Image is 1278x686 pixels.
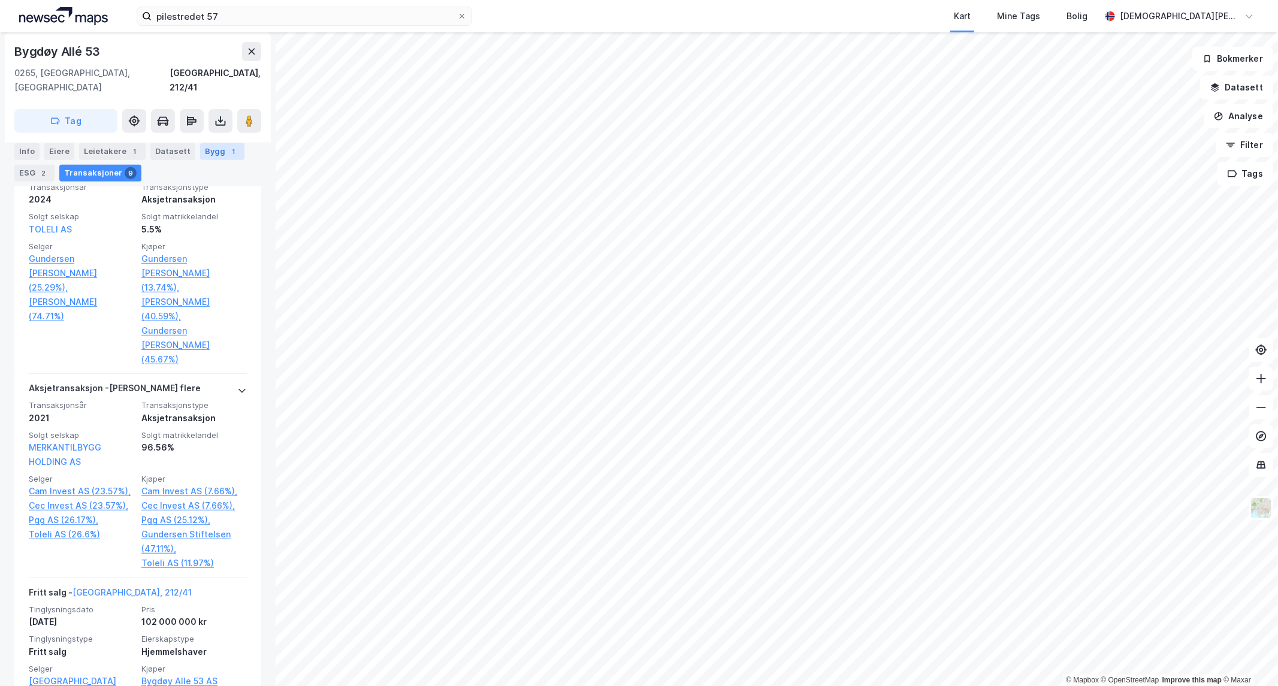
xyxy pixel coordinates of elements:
[1216,133,1273,157] button: Filter
[59,164,141,181] div: Transaksjoner
[29,430,134,440] span: Solgt selskap
[29,645,134,659] div: Fritt salg
[170,66,261,95] div: [GEOGRAPHIC_DATA], 212/41
[38,167,50,179] div: 2
[14,143,40,159] div: Info
[29,411,134,425] div: 2021
[29,224,72,234] a: TOLELI AS
[141,324,247,367] a: Gundersen [PERSON_NAME] (45.67%)
[1066,9,1087,23] div: Bolig
[200,143,244,159] div: Bygg
[29,381,201,400] div: Aksjetransaksjon - [PERSON_NAME] flere
[1250,497,1273,519] img: Z
[29,474,134,484] span: Selger
[1218,628,1278,686] iframe: Chat Widget
[1204,104,1273,128] button: Analyse
[14,42,102,61] div: Bygdøy Allé 53
[19,7,108,25] img: logo.a4113a55bc3d86da70a041830d287a7e.svg
[1218,628,1278,686] div: Kontrollprogram for chat
[29,484,134,498] a: Cam Invest AS (23.57%),
[141,474,247,484] span: Kjøper
[141,498,247,513] a: Cec Invest AS (7.66%),
[141,440,247,455] div: 96.56%
[141,645,247,659] div: Hjemmelshaver
[29,513,134,527] a: Pgg AS (26.17%),
[141,192,247,207] div: Aksjetransaksjon
[29,634,134,644] span: Tinglysningstype
[228,145,240,157] div: 1
[1162,676,1222,684] a: Improve this map
[14,109,117,133] button: Tag
[1101,676,1159,684] a: OpenStreetMap
[150,143,195,159] div: Datasett
[1200,75,1273,99] button: Datasett
[29,527,134,542] a: Toleli AS (26.6%)
[954,9,971,23] div: Kart
[29,664,134,674] span: Selger
[29,252,134,295] a: Gundersen [PERSON_NAME] (25.29%),
[141,182,247,192] span: Transaksjonstype
[29,615,134,629] div: [DATE]
[141,527,247,556] a: Gundersen Stiftelsen (47.11%),
[141,222,247,237] div: 5.5%
[141,513,247,527] a: Pgg AS (25.12%),
[1217,162,1273,186] button: Tags
[29,400,134,410] span: Transaksjonsår
[141,400,247,410] span: Transaksjonstype
[29,585,192,605] div: Fritt salg -
[44,143,74,159] div: Eiere
[29,498,134,513] a: Cec Invest AS (23.57%),
[141,664,247,674] span: Kjøper
[29,295,134,324] a: [PERSON_NAME] (74.71%)
[72,587,192,597] a: [GEOGRAPHIC_DATA], 212/41
[29,211,134,222] span: Solgt selskap
[29,192,134,207] div: 2024
[141,430,247,440] span: Solgt matrikkelandel
[1066,676,1099,684] a: Mapbox
[14,66,170,95] div: 0265, [GEOGRAPHIC_DATA], [GEOGRAPHIC_DATA]
[141,484,247,498] a: Cam Invest AS (7.66%),
[141,241,247,252] span: Kjøper
[141,634,247,644] span: Eierskapstype
[29,442,101,467] a: MERKANTILBYGG HOLDING AS
[1120,9,1240,23] div: [DEMOGRAPHIC_DATA][PERSON_NAME]
[129,145,141,157] div: 1
[29,241,134,252] span: Selger
[1192,47,1273,71] button: Bokmerker
[141,252,247,295] a: Gundersen [PERSON_NAME] (13.74%),
[141,211,247,222] span: Solgt matrikkelandel
[79,143,146,159] div: Leietakere
[141,556,247,570] a: Toleli AS (11.97%)
[152,7,457,25] input: Søk på adresse, matrikkel, gårdeiere, leietakere eller personer
[29,182,134,192] span: Transaksjonsår
[141,295,247,324] a: [PERSON_NAME] (40.59%),
[141,605,247,615] span: Pris
[125,167,137,179] div: 9
[141,411,247,425] div: Aksjetransaksjon
[997,9,1040,23] div: Mine Tags
[14,164,55,181] div: ESG
[29,605,134,615] span: Tinglysningsdato
[141,615,247,629] div: 102 000 000 kr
